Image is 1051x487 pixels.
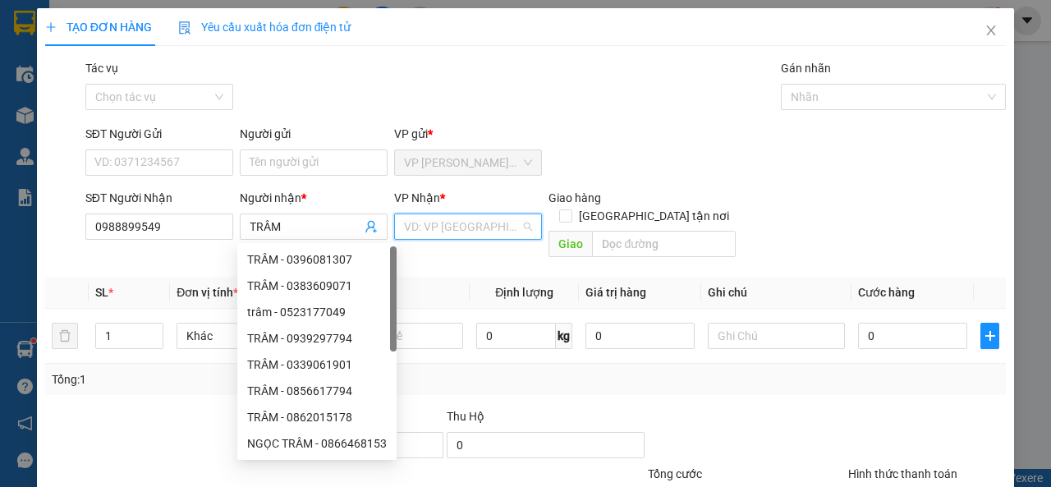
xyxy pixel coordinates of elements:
span: TẠO ĐƠN HÀNG [45,21,152,34]
div: NGỌC TRÂM - 0866468153 [247,434,387,453]
span: Giao hàng [548,191,601,204]
span: Giao [548,231,592,257]
div: TRÂM - 0339061901 [247,356,387,374]
th: Ghi chú [701,277,851,309]
span: VP Nhận [394,191,440,204]
div: Người nhận [240,189,388,207]
span: user-add [365,220,378,233]
div: TRÂM - 0396081307 [237,246,397,273]
span: 0394058448 - [7,89,213,120]
span: Đơn vị tính [177,286,238,299]
input: 0 [585,323,695,349]
div: TRÂM - 0396081307 [247,250,387,269]
div: TRÂM - 0939297794 [247,329,387,347]
span: plus [981,329,998,342]
p: NHẬN: [7,71,240,86]
span: VP Duyên Hải [46,71,126,86]
div: trâm - 0523177049 [237,299,397,325]
span: Cước hàng [858,286,915,299]
button: plus [980,323,999,349]
span: K BAO HƯ BỂ [43,122,123,138]
div: TRÂM - 0862015178 [237,404,397,430]
div: SĐT Người Nhận [85,189,233,207]
div: Tổng: 1 [52,370,407,388]
div: TRÂM - 0339061901 [237,351,397,378]
p: GỬI: [7,32,240,63]
span: GIAO: [7,122,123,138]
div: Người gửi [240,125,388,143]
div: TRÂM - 0856617794 [237,378,397,404]
div: TRÂM - 0383609071 [237,273,397,299]
span: TRÀ SỮA GU ( HỒNG CẨM) [7,89,213,120]
label: Gán nhãn [781,62,831,75]
div: TRÂM - 0862015178 [247,408,387,426]
div: TRÂM - 0856617794 [247,382,387,400]
span: SL [95,286,108,299]
div: SĐT Người Gửi [85,125,233,143]
div: NGỌC TRÂM - 0866468153 [237,430,397,457]
button: Close [968,8,1014,54]
span: kg [556,323,572,349]
button: delete [52,323,78,349]
span: Giá trị hàng [585,286,646,299]
input: Ghi Chú [708,323,845,349]
span: Yêu cầu xuất hóa đơn điện tử [178,21,351,34]
span: plus [45,21,57,33]
label: Hình thức thanh toán [848,467,957,480]
div: TRÂM - 0383609071 [247,277,387,295]
img: icon [178,21,191,34]
input: Dọc đường [592,231,735,257]
span: VP [PERSON_NAME] ([GEOGRAPHIC_DATA]) - [7,32,153,63]
strong: BIÊN NHẬN GỬI HÀNG [55,9,190,25]
span: Tổng cước [648,467,702,480]
span: [GEOGRAPHIC_DATA] tận nơi [572,207,736,225]
span: Khác [186,324,304,348]
span: VP Trần Phú (Hàng) [404,150,532,175]
label: Tác vụ [85,62,118,75]
div: trâm - 0523177049 [247,303,387,321]
div: VP gửi [394,125,542,143]
span: close [984,24,998,37]
div: TRÂM - 0939297794 [237,325,397,351]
